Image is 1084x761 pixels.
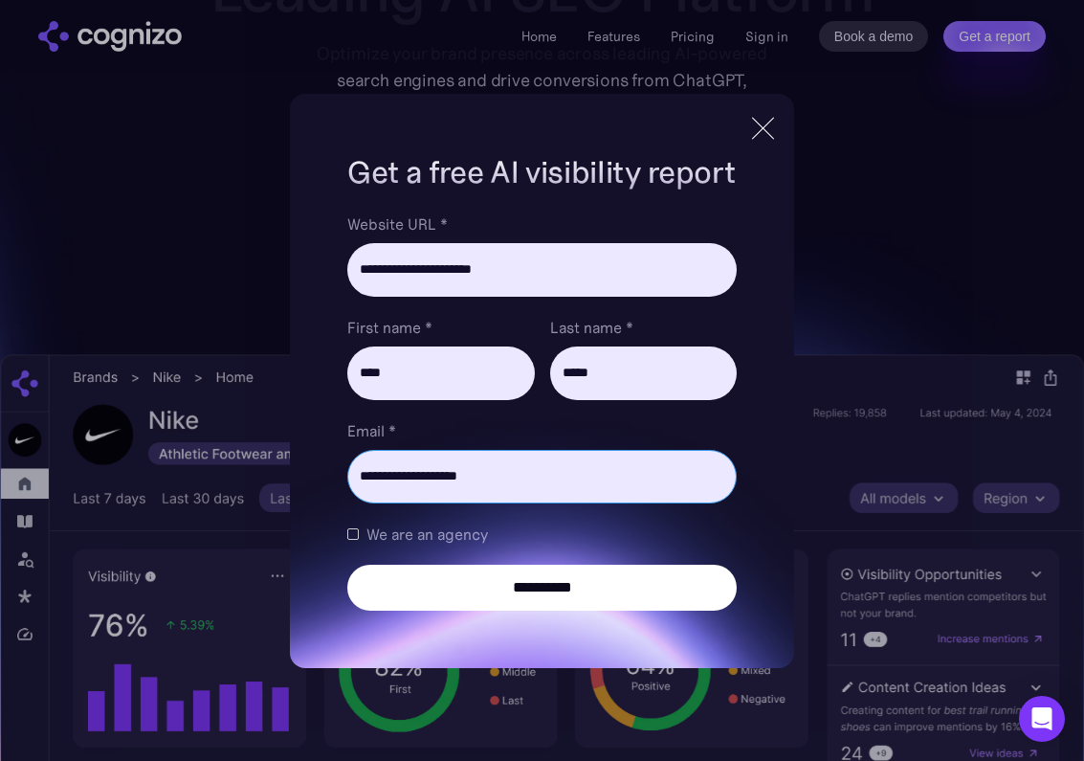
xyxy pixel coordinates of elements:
[347,151,736,193] h1: Get a free AI visibility report
[347,213,736,611] form: Brand Report Form
[1019,696,1065,742] div: Open Intercom Messenger
[347,213,736,235] label: Website URL *
[366,523,488,546] span: We are an agency
[347,316,534,339] label: First name *
[550,316,737,339] label: Last name *
[347,419,736,442] label: Email *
